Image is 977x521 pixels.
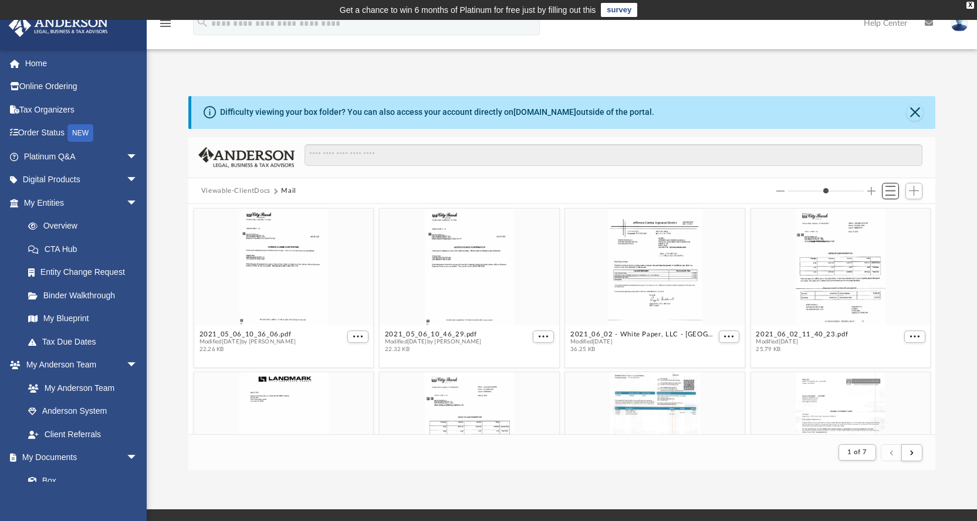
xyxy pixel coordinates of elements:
[756,338,848,346] span: Modified [DATE]
[199,346,296,353] span: 22.26 KB
[966,2,974,9] div: close
[601,3,637,17] a: survey
[126,168,150,192] span: arrow_drop_down
[199,338,296,346] span: Modified [DATE] by [PERSON_NAME]
[281,186,296,196] button: Mail
[126,191,150,215] span: arrow_drop_down
[201,186,271,196] button: Viewable-ClientDocs
[188,204,936,434] div: grid
[158,22,173,30] a: menu
[126,145,150,169] span: arrow_drop_down
[67,124,93,142] div: NEW
[847,449,867,455] span: 1 of 7
[8,168,155,192] a: Digital Productsarrow_drop_down
[5,14,111,37] img: Anderson Advisors Platinum Portal
[8,145,155,168] a: Platinum Q&Aarrow_drop_down
[385,331,482,338] button: 2021_05_06_10_46_29.pdf
[16,400,150,423] a: Anderson System
[220,106,654,118] div: Difficulty viewing your box folder? You can also access your account directly on outside of the p...
[16,469,144,492] a: Box
[16,307,150,331] a: My Blueprint
[570,338,716,346] span: Modified [DATE]
[8,52,155,75] a: Home
[16,330,155,353] a: Tax Due Dates
[340,3,596,17] div: Get a chance to win 6 months of Platinum for free just by filling out this
[126,353,150,377] span: arrow_drop_down
[867,187,875,195] button: Increase column size
[905,183,923,199] button: Add
[951,15,968,32] img: User Pic
[570,331,716,338] button: 2021_06_02 - White Paper, LLC - [GEOGRAPHIC_DATA]pdf
[904,331,925,343] button: More options
[305,144,922,166] input: Search files and folders
[158,16,173,30] i: menu
[570,346,716,353] span: 36.25 KB
[16,376,144,400] a: My Anderson Team
[8,121,155,145] a: Order StatusNEW
[882,183,900,199] button: Switch to List View
[16,284,155,307] a: Binder Walkthrough
[385,338,482,346] span: Modified [DATE] by [PERSON_NAME]
[16,214,155,238] a: Overview
[756,346,848,353] span: 25.79 KB
[196,16,209,29] i: search
[718,331,739,343] button: More options
[907,104,923,121] button: Close
[788,187,864,195] input: Column size
[8,98,155,121] a: Tax Organizers
[8,446,150,469] a: My Documentsarrow_drop_down
[16,423,150,446] a: Client Referrals
[16,237,155,261] a: CTA Hub
[199,331,296,338] button: 2021_05_06_10_36_06.pdf
[8,75,155,98] a: Online Ordering
[8,353,150,377] a: My Anderson Teamarrow_drop_down
[533,331,554,343] button: More options
[8,191,155,214] a: My Entitiesarrow_drop_down
[385,346,482,353] span: 22.32 KB
[756,331,848,338] button: 2021_06_02_11_40_23.pdf
[126,446,150,470] span: arrow_drop_down
[839,444,875,461] button: 1 of 7
[16,261,155,284] a: Entity Change Request
[513,107,576,117] a: [DOMAIN_NAME]
[347,331,369,343] button: More options
[776,187,785,195] button: Decrease column size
